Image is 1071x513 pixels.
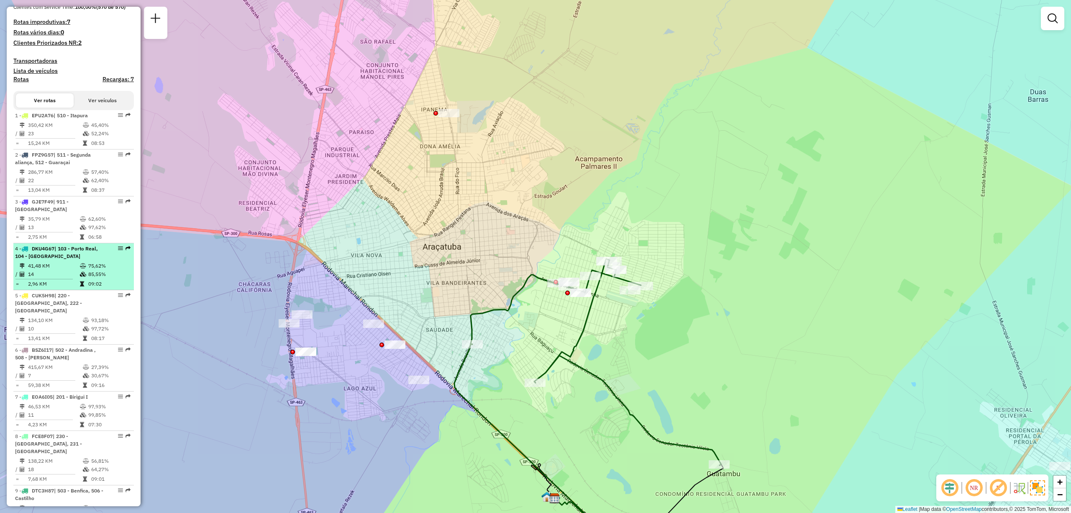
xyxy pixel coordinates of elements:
[28,420,79,429] td: 4,23 KM
[13,67,134,75] h4: Lista de veículos
[78,39,82,46] strong: 2
[80,422,84,427] i: Tempo total em rota
[1012,481,1026,495] img: Fluxo de ruas
[570,289,591,297] div: Atividade não roteirizada - ELISABETE APARECIDA
[919,506,920,512] span: |
[13,39,134,46] h4: Clientes Priorizados NR:
[1053,488,1066,501] a: Zoom out
[118,199,123,204] em: Opções
[28,504,82,512] td: 280,30 KM
[20,326,25,331] i: Total de Atividades
[28,411,79,419] td: 11
[126,293,131,298] em: Rota exportada
[83,123,89,128] i: % de utilização do peso
[83,131,89,136] i: % de utilização da cubagem
[13,18,134,26] h4: Rotas improdutivas:
[15,371,19,380] td: /
[15,465,19,474] td: /
[363,320,384,328] div: Atividade não roteirizada - SUPERMERCADO RONDON
[28,475,82,483] td: 7,68 KM
[91,475,131,483] td: 09:01
[15,223,19,232] td: /
[15,394,88,400] span: 7 -
[384,340,405,349] div: Atividade não roteirizada - IMPERIO DAS BEBIDAS
[83,188,87,193] i: Tempo total em rota
[28,121,82,129] td: 350,42 KM
[20,225,25,230] i: Total de Atividades
[32,487,54,494] span: DTC3H87
[295,348,316,356] div: Atividade não roteirizada - RIZZO MERCEARIA E CO
[15,292,82,314] span: 5 -
[20,123,25,128] i: Distância Total
[15,139,19,147] td: =
[292,310,313,319] div: Atividade não roteirizada - FLAVIA ALVES DOS SAN
[1053,476,1066,488] a: Zoom in
[15,411,19,419] td: /
[32,347,52,353] span: BSZ6I17
[88,223,130,232] td: 97,62%
[91,176,131,185] td: 62,40%
[15,152,91,165] span: | 511 - Segunda aliança, 512 - Guaraçai
[988,478,1008,498] span: Exibir rótulo
[118,293,123,298] em: Opções
[83,477,87,482] i: Tempo total em rota
[541,491,552,502] img: 625 UDC Light Campus Universitário
[28,168,82,176] td: 286,77 KM
[1049,462,1070,470] div: Atividade não roteirizada - SUPERMERCADO SAO FRA
[118,246,123,251] em: Opções
[91,168,131,176] td: 57,40%
[15,334,19,343] td: =
[91,139,131,147] td: 08:53
[15,487,103,501] span: | 503 - Benfica, 506 - Castilho
[13,29,134,36] h4: Rotas vários dias:
[438,109,459,117] div: Atividade não roteirizada - SUPERMERCADO RONDON
[32,245,54,252] span: DKU4G67
[20,459,25,464] i: Distância Total
[88,262,130,270] td: 75,62%
[80,404,86,409] i: % de utilização do peso
[32,292,54,299] span: CUK5H98
[80,281,84,286] i: Tempo total em rota
[83,383,87,388] i: Tempo total em rota
[83,178,89,183] i: % de utilização da cubagem
[559,278,579,286] div: Atividade não roteirizada - CLAUDIO RODRIGUES DE
[28,465,82,474] td: 18
[88,411,130,419] td: 99,85%
[15,270,19,278] td: /
[91,325,131,333] td: 97,72%
[126,152,131,157] em: Rota exportada
[20,263,25,268] i: Distância Total
[15,487,103,501] span: 9 -
[28,457,82,465] td: 138,22 KM
[118,152,123,157] em: Opções
[1030,480,1045,495] img: Exibir/Ocultar setores
[118,433,123,438] em: Opções
[83,318,89,323] i: % de utilização do peso
[80,272,86,277] i: % de utilização da cubagem
[1044,10,1061,27] a: Exibir filtros
[15,433,82,454] span: 8 -
[96,4,126,10] strong: (570 de 570)
[126,394,131,399] em: Rota exportada
[91,457,131,465] td: 56,81%
[15,433,82,454] span: | 230 - [GEOGRAPHIC_DATA], 231 - [GEOGRAPHIC_DATA]
[20,131,25,136] i: Total de Atividades
[28,186,82,194] td: 13,04 KM
[28,334,82,343] td: 13,41 KM
[1057,489,1063,500] span: −
[126,113,131,118] em: Rota exportada
[15,325,19,333] td: /
[15,112,88,119] span: 1 -
[897,506,917,512] a: Leaflet
[13,76,29,83] a: Rotas
[83,505,89,510] i: % de utilização do peso
[279,319,300,327] div: Atividade não roteirizada - CLARICE DE OLIVEIRA
[91,504,131,512] td: 79,71%
[28,139,82,147] td: 15,24 KM
[28,223,79,232] td: 13
[126,347,131,352] em: Rota exportada
[83,170,89,175] i: % de utilização do peso
[20,505,25,510] i: Distância Total
[118,347,123,352] em: Opções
